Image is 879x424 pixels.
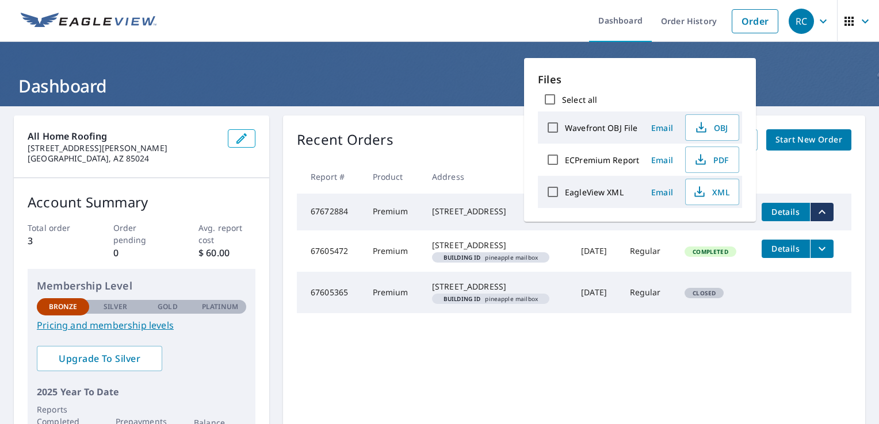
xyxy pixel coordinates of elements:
p: Bronze [49,302,78,312]
p: Files [538,72,742,87]
label: Select all [562,94,597,105]
span: Upgrade To Silver [46,352,153,365]
button: PDF [685,147,739,173]
button: filesDropdownBtn-67672884 [810,203,834,221]
p: Gold [158,302,177,312]
button: Email [644,151,681,169]
td: Premium [364,230,423,272]
em: Building ID [444,255,481,260]
span: Closed [686,289,723,297]
td: 67605472 [297,230,364,272]
p: Silver [104,302,128,312]
div: [STREET_ADDRESS] [432,206,563,217]
td: Regular [621,230,676,272]
span: Start New Order [775,133,842,147]
span: OBJ [693,121,729,134]
p: Membership Level [37,278,246,294]
span: pineapple mailbox [437,255,545,260]
a: Pricing and membership levels [37,318,246,332]
button: filesDropdownBtn-67605472 [810,240,834,258]
span: Email [648,187,676,198]
p: All Home Roofing [28,129,219,143]
button: XML [685,179,739,205]
td: Regular [621,272,676,313]
a: Order [732,9,778,33]
button: detailsBtn-67605472 [762,240,810,258]
a: Upgrade To Silver [37,346,162,371]
p: Order pending [113,222,170,246]
button: OBJ [685,114,739,141]
a: Start New Order [766,129,851,151]
td: Premium [364,194,423,230]
button: detailsBtn-67672884 [762,203,810,221]
p: Total order [28,222,85,234]
div: RC [789,9,814,34]
p: 0 [113,246,170,260]
span: Email [648,122,676,133]
label: Wavefront OBJ File [565,122,637,133]
p: 3 [28,234,85,248]
p: Platinum [202,302,238,312]
span: PDF [693,153,729,167]
label: EagleView XML [565,187,624,198]
span: Completed [686,248,735,256]
p: 2025 Year To Date [37,385,246,399]
button: Email [644,119,681,137]
span: Details [769,243,803,254]
p: [GEOGRAPHIC_DATA], AZ 85024 [28,153,219,164]
button: Email [644,183,681,201]
p: Recent Orders [297,129,393,151]
p: Account Summary [28,192,255,213]
td: [DATE] [572,272,620,313]
p: $ 60.00 [198,246,255,260]
td: 67672884 [297,194,364,230]
span: pineapple mailbox [437,296,545,302]
span: XML [693,185,729,199]
td: 67605365 [297,272,364,313]
div: [STREET_ADDRESS] [432,281,563,292]
p: [STREET_ADDRESS][PERSON_NAME] [28,143,219,153]
div: [STREET_ADDRESS] [432,240,563,251]
label: ECPremium Report [565,155,639,165]
th: Report # [297,160,364,194]
img: EV Logo [21,13,156,30]
h1: Dashboard [14,74,865,98]
th: Address [423,160,572,194]
th: Product [364,160,423,194]
td: [DATE] [572,230,620,272]
p: Avg. report cost [198,222,255,246]
span: Email [648,155,676,165]
em: Building ID [444,296,481,302]
span: Details [769,206,803,217]
td: Premium [364,272,423,313]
